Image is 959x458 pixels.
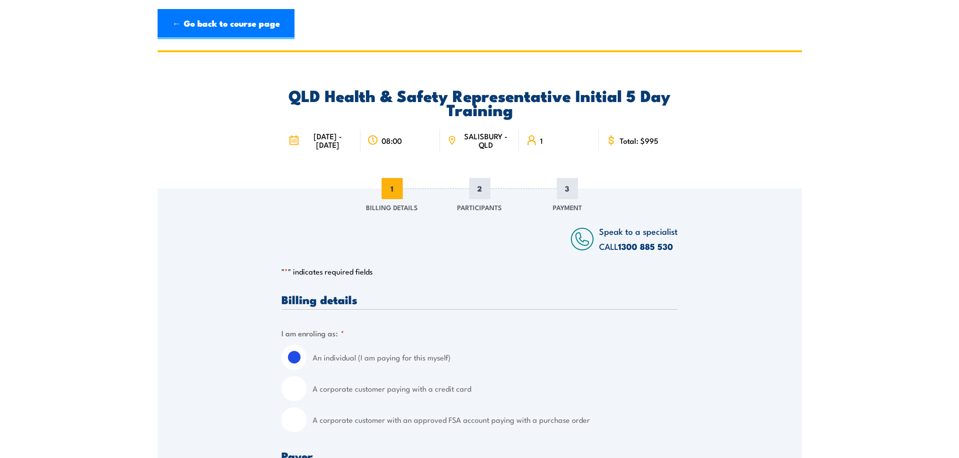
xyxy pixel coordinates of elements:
span: 2 [469,178,490,199]
a: 1300 885 530 [618,240,673,253]
span: Payment [553,202,582,212]
span: 1 [382,178,403,199]
label: An individual (I am paying for this myself) [313,345,678,370]
span: 1 [540,136,543,145]
span: SALISBURY - QLD [460,132,512,149]
span: 3 [557,178,578,199]
span: [DATE] - [DATE] [302,132,353,149]
legend: I am enroling as: [281,327,344,339]
p: " " indicates required fields [281,266,678,277]
h2: QLD Health & Safety Representative Initial 5 Day Training [281,88,678,116]
span: Speak to a specialist CALL [599,225,678,252]
label: A corporate customer paying with a credit card [313,376,678,401]
span: Billing Details [366,202,418,212]
span: 08:00 [382,136,402,145]
span: Total: $995 [620,136,658,145]
label: A corporate customer with an approved FSA account paying with a purchase order [313,407,678,432]
span: Participants [457,202,502,212]
h3: Billing details [281,294,678,305]
a: ← Go back to course page [158,9,294,39]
